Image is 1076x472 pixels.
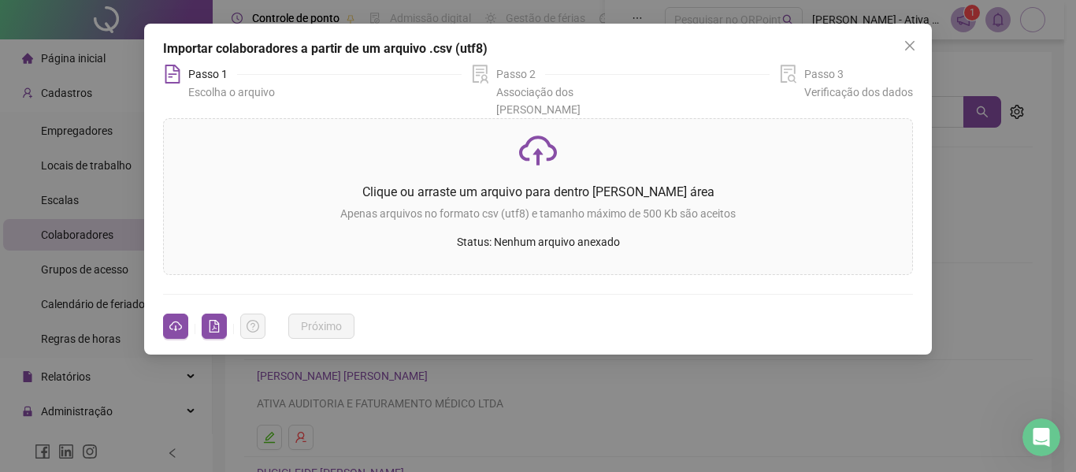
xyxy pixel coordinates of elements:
span: file-search [779,65,798,84]
button: Próximo [288,314,354,339]
span: file-text [163,65,182,84]
div: Associação dos [PERSON_NAME] [496,84,607,118]
span: cloud-uploadClique ou arraste um arquivo para dentro [PERSON_NAME] áreaApenas arquivos no formato... [164,119,912,274]
div: Verificação dos dados [804,84,913,101]
div: Passo 2 [496,65,545,84]
div: Importar colaboradores a partir de um arquivo .csv (utf8) [163,39,913,58]
div: Escolha o arquivo [188,84,275,101]
iframe: Intercom live chat [1022,418,1060,456]
span: cloud-upload [519,132,557,169]
p: Apenas arquivos no formato csv (utf8) e tamanho máximo de 500 Kb são aceitos [176,205,900,222]
span: solution [471,65,490,84]
p: Clique ou arraste um arquivo para dentro [PERSON_NAME] área [176,182,900,202]
span: cloud-download [169,320,182,333]
span: close [903,39,916,52]
p: Status: Nenhum arquivo anexado [176,233,900,251]
button: Close [897,33,922,58]
span: file-pdf [208,320,221,333]
div: Passo 3 [804,65,844,84]
div: Passo 1 [188,65,237,84]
